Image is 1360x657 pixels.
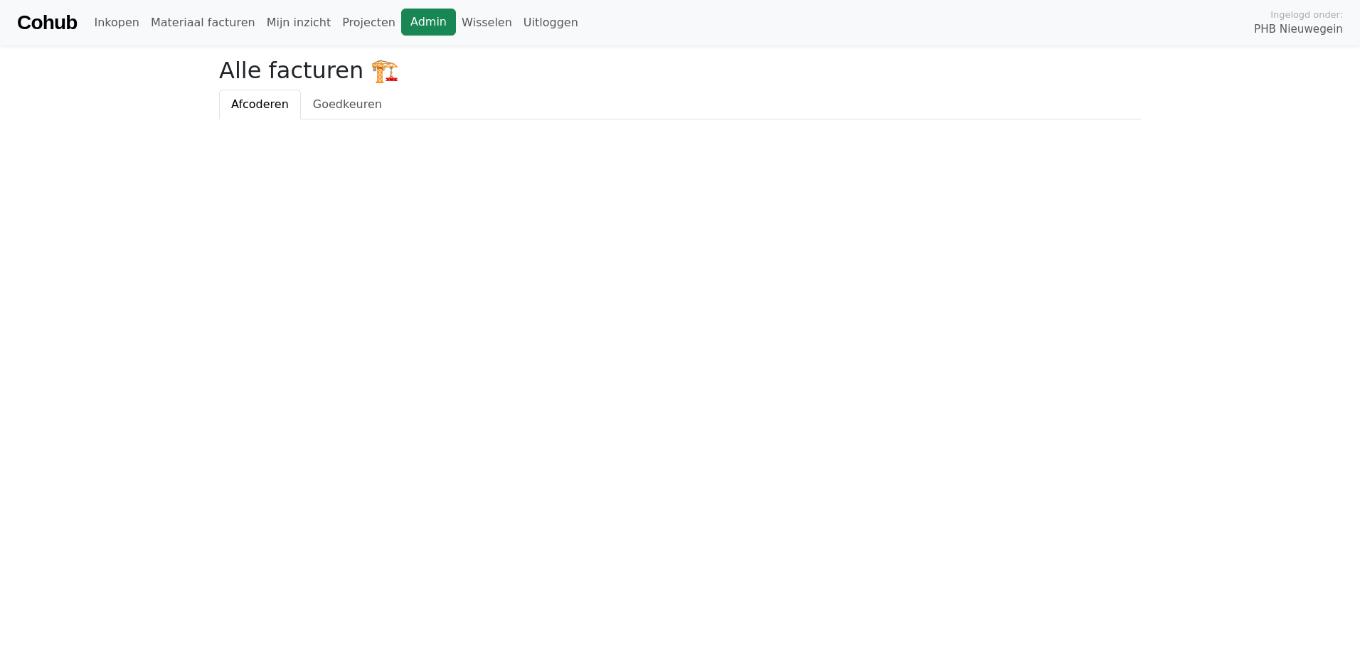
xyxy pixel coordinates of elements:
[145,9,261,37] a: Materiaal facturen
[261,9,337,37] a: Mijn inzicht
[401,9,456,36] a: Admin
[219,90,301,119] a: Afcoderen
[313,97,382,111] span: Goedkeuren
[518,9,584,37] a: Uitloggen
[1270,8,1343,21] span: Ingelogd onder:
[219,57,1141,84] h2: Alle facturen 🏗️
[336,9,401,37] a: Projecten
[17,6,77,40] a: Cohub
[1254,21,1343,38] span: PHB Nieuwegein
[88,9,144,37] a: Inkopen
[301,90,394,119] a: Goedkeuren
[231,97,289,111] span: Afcoderen
[456,9,518,37] a: Wisselen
